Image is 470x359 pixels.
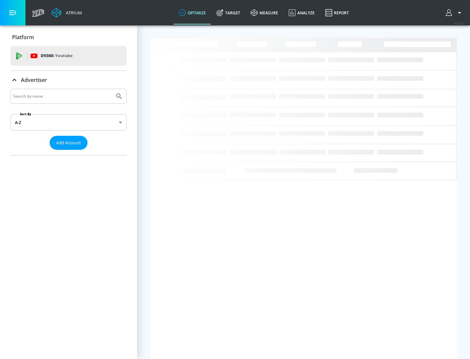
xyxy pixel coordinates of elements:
[454,22,463,25] span: v 4.22.2
[10,89,127,155] div: Advertiser
[320,1,354,24] a: Report
[52,8,82,18] a: Atrium
[56,139,81,147] span: Add Account
[21,76,47,84] p: Advertiser
[10,114,127,131] div: A-Z
[63,10,82,16] div: Atrium
[50,136,87,150] button: Add Account
[283,1,320,24] a: Analyze
[174,1,211,24] a: optimize
[19,112,33,116] label: Sort By
[12,34,34,41] p: Platform
[245,1,283,24] a: measure
[10,150,127,155] nav: list of Advertiser
[41,52,72,59] p: DV360:
[211,1,245,24] a: Target
[10,71,127,89] div: Advertiser
[10,46,127,66] div: DV360: Youtube
[55,52,72,59] p: Youtube
[10,28,127,46] div: Platform
[13,92,112,101] input: Search by name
